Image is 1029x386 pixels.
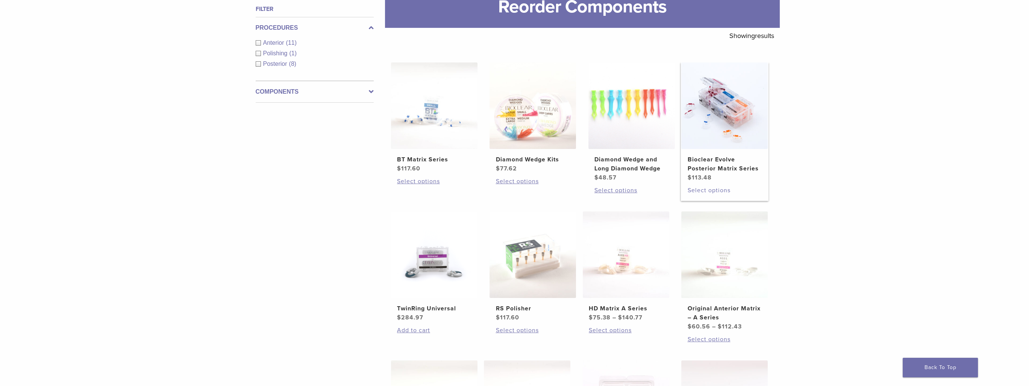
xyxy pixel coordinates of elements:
[681,211,768,331] a: Original Anterior Matrix - A SeriesOriginal Anterior Matrix – A Series
[256,87,374,96] label: Components
[397,155,471,164] h2: BT Matrix Series
[618,314,622,321] span: $
[286,40,297,46] span: (11)
[496,314,500,321] span: $
[397,326,471,335] a: Add to cart: “TwinRing Universal”
[618,314,643,321] bdi: 140.77
[717,323,721,330] span: $
[582,211,670,322] a: HD Matrix A SeriesHD Matrix A Series
[496,165,517,172] bdi: 77.62
[687,174,711,181] bdi: 113.48
[496,177,570,186] a: Select options for “Diamond Wedge Kits”
[397,314,423,321] bdi: 284.97
[594,186,669,195] a: Select options for “Diamond Wedge and Long Diamond Wedge”
[588,62,675,149] img: Diamond Wedge and Long Diamond Wedge
[687,335,762,344] a: Select options for “Original Anterior Matrix - A Series”
[687,323,710,330] bdi: 60.56
[263,50,289,56] span: Polishing
[391,62,477,149] img: BT Matrix Series
[903,358,978,377] a: Back To Top
[256,23,374,32] label: Procedures
[397,177,471,186] a: Select options for “BT Matrix Series”
[397,165,420,172] bdi: 117.60
[612,314,616,321] span: –
[489,62,576,149] img: Diamond Wedge Kits
[589,314,593,321] span: $
[594,155,669,173] h2: Diamond Wedge and Long Diamond Wedge
[496,326,570,335] a: Select options for “RS Polisher”
[681,62,768,182] a: Bioclear Evolve Posterior Matrix SeriesBioclear Evolve Posterior Matrix Series $113.48
[489,62,577,173] a: Diamond Wedge KitsDiamond Wedge Kits $77.62
[687,155,762,173] h2: Bioclear Evolve Posterior Matrix Series
[397,165,401,172] span: $
[687,323,691,330] span: $
[496,155,570,164] h2: Diamond Wedge Kits
[397,314,401,321] span: $
[263,61,289,67] span: Posterior
[256,5,374,14] h4: Filter
[263,40,286,46] span: Anterior
[496,165,500,172] span: $
[712,323,715,330] span: –
[588,62,676,182] a: Diamond Wedge and Long Diamond WedgeDiamond Wedge and Long Diamond Wedge $48.57
[391,211,477,298] img: TwinRing Universal
[496,304,570,313] h2: RS Polisher
[687,186,762,195] a: Select options for “Bioclear Evolve Posterior Matrix Series”
[589,304,663,313] h2: HD Matrix A Series
[717,323,741,330] bdi: 112.43
[681,211,768,298] img: Original Anterior Matrix - A Series
[589,314,611,321] bdi: 75.38
[391,62,478,173] a: BT Matrix SeriesBT Matrix Series $117.60
[681,62,768,149] img: Bioclear Evolve Posterior Matrix Series
[687,304,762,322] h2: Original Anterior Matrix – A Series
[594,174,599,181] span: $
[687,174,691,181] span: $
[289,61,297,67] span: (8)
[583,211,669,298] img: HD Matrix A Series
[594,174,617,181] bdi: 48.57
[489,211,577,322] a: RS PolisherRS Polisher $117.60
[489,211,576,298] img: RS Polisher
[589,326,663,335] a: Select options for “HD Matrix A Series”
[496,314,519,321] bdi: 117.60
[729,28,774,44] p: Showing results
[397,304,471,313] h2: TwinRing Universal
[391,211,478,322] a: TwinRing UniversalTwinRing Universal $284.97
[289,50,297,56] span: (1)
